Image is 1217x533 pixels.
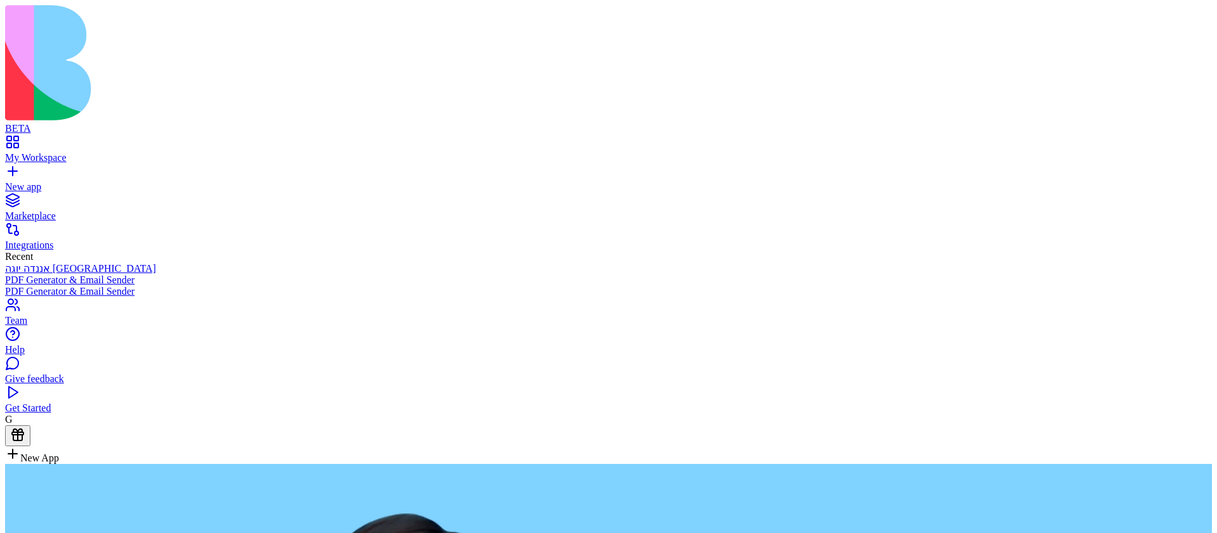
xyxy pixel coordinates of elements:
a: Marketplace [5,199,1212,222]
div: Marketplace [5,210,1212,222]
a: Get Started [5,391,1212,414]
img: logo [5,5,515,120]
div: Team [5,315,1212,326]
a: Help [5,333,1212,356]
div: Give feedback [5,373,1212,385]
div: New app [5,181,1212,193]
div: My Workspace [5,152,1212,164]
a: Integrations [5,228,1212,251]
a: PDF Generator & Email Sender [5,286,1212,297]
a: New app [5,170,1212,193]
div: Integrations [5,240,1212,251]
div: BETA [5,123,1212,134]
span: Recent [5,251,33,262]
div: Get Started [5,402,1212,414]
a: אננדה יוגה [GEOGRAPHIC_DATA] [5,262,1212,274]
a: Give feedback [5,362,1212,385]
span: New App [20,453,59,463]
a: My Workspace [5,141,1212,164]
span: G [5,414,13,425]
div: Help [5,344,1212,356]
a: Team [5,304,1212,326]
a: BETA [5,112,1212,134]
a: PDF Generator & Email Sender [5,274,1212,286]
